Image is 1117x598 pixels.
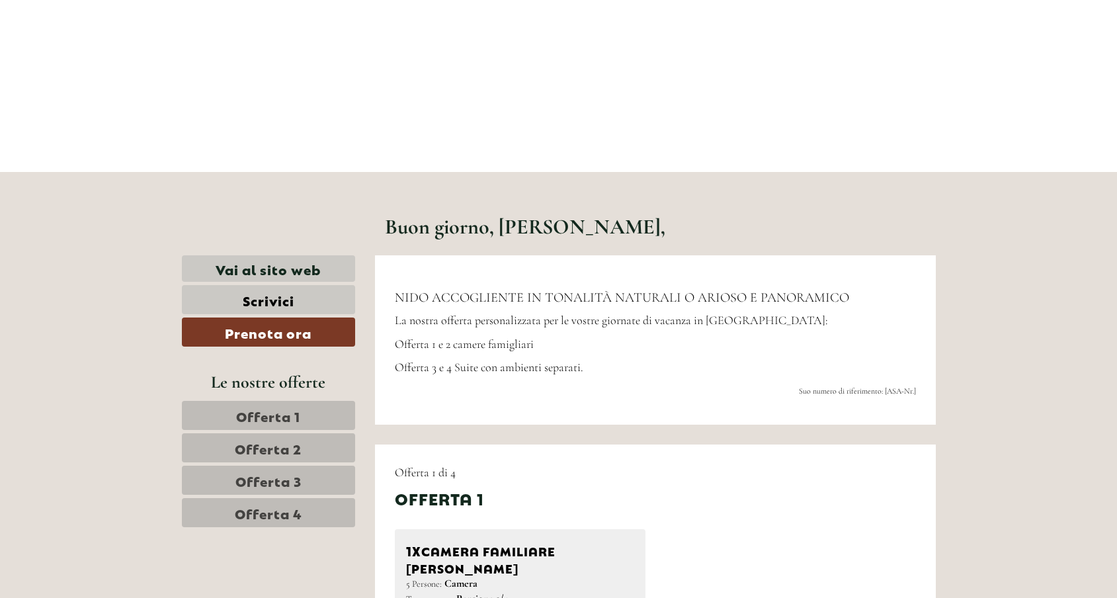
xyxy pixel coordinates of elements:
[182,255,356,282] a: Vai al sito web
[444,577,477,590] b: Camera
[20,38,177,49] div: [GEOGRAPHIC_DATA]
[182,370,356,394] div: Le nostre offerte
[406,540,634,576] div: Camera familiare [PERSON_NAME]
[799,386,916,396] span: Suo numero di riferimento: [ASA-Nr.]
[395,290,849,306] span: NIDO ACCOGLIENTE IN TONALITÀ NATURALI O ARIOSO E PANORAMICO
[395,337,534,351] span: Offerta 1 e 2 camere famigliari
[236,406,300,425] span: Offerta 1
[385,215,665,238] h1: Buon giorno, [PERSON_NAME],
[20,64,177,73] small: 15:40
[235,503,302,522] span: Offerta 4
[406,578,442,589] small: 5 Persone:
[182,285,356,314] a: Scrivici
[395,313,828,327] span: La nostra offerta personalizzata per le vostre giornate di vacanza in [GEOGRAPHIC_DATA]:
[235,439,302,457] span: Offerta 2
[395,465,456,480] span: Offerta 1 di 4
[237,10,284,32] div: [DATE]
[235,471,302,490] span: Offerta 3
[182,318,356,347] a: Prenota ora
[395,487,484,509] div: Offerta 1
[10,36,183,76] div: Buon giorno, come possiamo aiutarla?
[395,360,583,374] span: Offerta 3 e 4 Suite con ambienti separati.
[406,540,421,559] b: 1x
[443,343,521,372] button: Invia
